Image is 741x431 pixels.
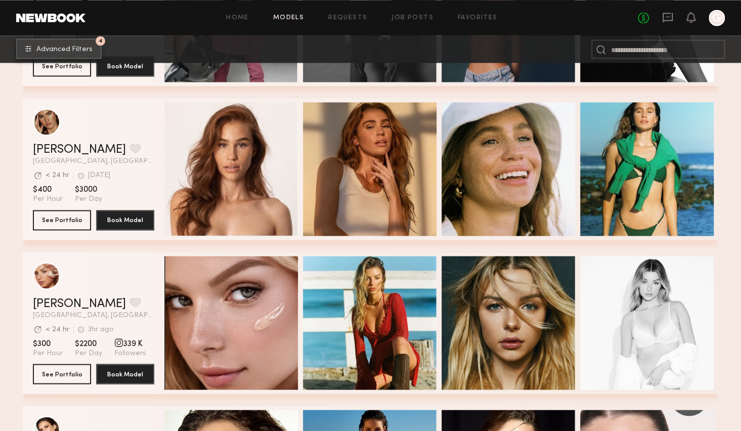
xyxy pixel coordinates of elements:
[75,349,102,358] span: Per Day
[33,56,91,76] button: See Portfolio
[46,172,69,179] div: < 24 hr
[46,326,69,333] div: < 24 hr
[33,158,154,165] span: [GEOGRAPHIC_DATA], [GEOGRAPHIC_DATA]
[33,364,91,384] button: See Portfolio
[96,210,154,230] button: Book Model
[16,38,102,59] button: 4Advanced Filters
[33,210,91,230] button: See Portfolio
[75,185,102,195] span: $3000
[33,185,63,195] span: $400
[33,349,63,358] span: Per Hour
[391,15,433,21] a: Job Posts
[88,172,110,179] div: [DATE]
[33,195,63,204] span: Per Hour
[88,326,114,333] div: 3hr ago
[114,349,146,358] span: Followers
[458,15,498,21] a: Favorites
[96,364,154,384] button: Book Model
[33,297,126,310] a: [PERSON_NAME]
[33,144,126,156] a: [PERSON_NAME]
[114,338,146,349] span: 339 K
[328,15,367,21] a: Requests
[33,312,154,319] span: [GEOGRAPHIC_DATA], [GEOGRAPHIC_DATA]
[36,46,93,53] span: Advanced Filters
[75,338,102,349] span: $2200
[96,56,154,76] button: Book Model
[226,15,249,21] a: Home
[709,10,725,26] a: G
[273,15,304,21] a: Models
[75,195,102,204] span: Per Day
[33,338,63,349] span: $300
[99,38,103,43] span: 4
